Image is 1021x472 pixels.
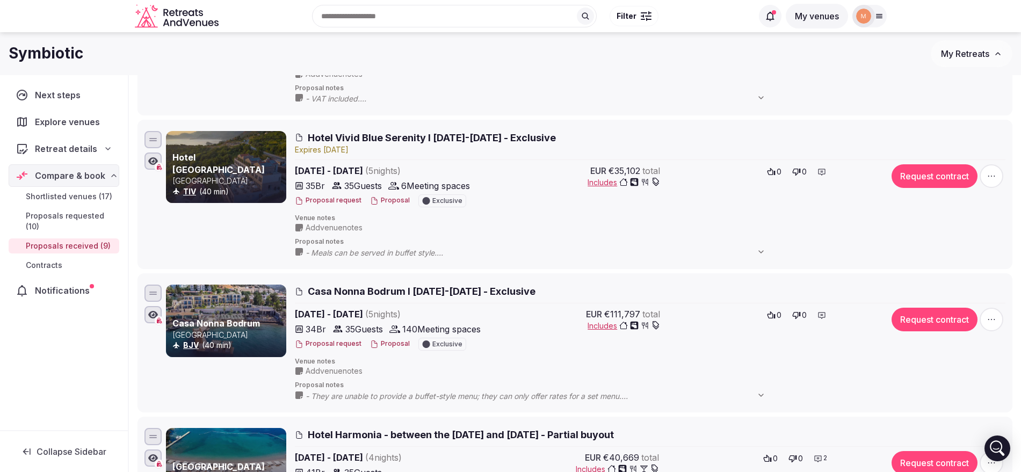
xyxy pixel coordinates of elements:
[641,451,659,464] span: total
[172,340,284,351] div: (40 min)
[642,164,660,177] span: total
[365,309,401,319] span: ( 5 night s )
[35,142,97,155] span: Retreat details
[306,248,776,258] span: - Meals can be served in buffet style. - Regarding the menus, the hotel mentioned that they are h...
[35,284,94,297] span: Notifications
[26,260,62,271] span: Contracts
[588,321,660,331] button: Includes
[773,453,778,464] span: 0
[295,357,1005,366] span: Venue notes
[295,214,1005,223] span: Venue notes
[172,176,284,186] p: [GEOGRAPHIC_DATA]
[931,40,1012,67] button: My Retreats
[306,366,363,376] span: Add venue notes
[610,6,658,26] button: Filter
[135,4,221,28] a: Visit the homepage
[308,131,556,144] span: Hotel Vivid Blue Serenity I [DATE]-[DATE] - Exclusive
[609,164,640,177] span: €35,102
[172,330,284,340] p: [GEOGRAPHIC_DATA]
[295,308,484,321] span: [DATE] - [DATE]
[764,308,785,323] button: 0
[26,191,112,202] span: Shortlisted venues (17)
[789,164,810,179] button: 0
[984,435,1010,461] div: Open Intercom Messenger
[590,164,606,177] span: EUR
[892,308,977,331] button: Request contract
[9,111,119,133] a: Explore venues
[295,381,1005,390] span: Proposal notes
[760,451,781,466] button: 0
[295,144,1005,155] div: Expire s [DATE]
[295,451,484,464] span: [DATE] - [DATE]
[183,340,199,351] button: BJV
[37,446,106,457] span: Collapse Sidebar
[172,461,265,472] a: [GEOGRAPHIC_DATA]
[786,4,848,28] button: My venues
[401,179,470,192] span: 6 Meeting spaces
[183,340,199,350] a: BJV
[9,258,119,273] a: Contracts
[35,169,105,182] span: Compare & book
[345,323,383,336] span: 35 Guests
[26,210,115,232] span: Proposals requested (10)
[402,323,481,336] span: 140 Meeting spaces
[617,11,636,21] span: Filter
[183,187,196,196] a: TIV
[777,310,781,321] span: 0
[370,339,410,348] button: Proposal
[9,43,83,64] h1: Symbiotic
[306,323,326,336] span: 34 Br
[798,453,803,464] span: 0
[777,166,781,177] span: 0
[892,164,977,188] button: Request contract
[764,164,785,179] button: 0
[183,186,196,197] button: TIV
[432,198,462,204] span: Exclusive
[365,452,402,463] span: ( 4 night s )
[306,222,363,233] span: Add venue notes
[295,339,361,348] button: Proposal request
[172,186,284,197] div: (40 min)
[585,451,601,464] span: EUR
[786,11,848,21] a: My venues
[35,115,104,128] span: Explore venues
[941,48,989,59] span: My Retreats
[789,308,810,323] button: 0
[802,166,807,177] span: 0
[9,440,119,463] button: Collapse Sidebar
[9,84,119,106] a: Next steps
[370,196,410,205] button: Proposal
[642,308,660,321] span: total
[344,179,382,192] span: 35 Guests
[603,451,639,464] span: €40,669
[306,179,325,192] span: 35 Br
[295,237,1005,246] span: Proposal notes
[306,391,776,402] span: - They are unable to provide a buffet-style menu; they can only offer rates for a set menu. - Ple...
[308,285,535,298] span: Casa Nonna Bodrum l [DATE]-[DATE] - Exclusive
[823,454,827,463] span: 2
[586,308,602,321] span: EUR
[295,84,1005,93] span: Proposal notes
[172,152,265,175] a: Hotel [GEOGRAPHIC_DATA]
[308,428,614,441] span: Hotel Harmonia - between the [DATE] and [DATE] - Partial buyout
[26,241,111,251] span: Proposals received (9)
[432,341,462,347] span: Exclusive
[604,308,640,321] span: €111,797
[9,189,119,204] a: Shortlisted venues (17)
[172,318,260,329] a: Casa Nonna Bodrum
[295,164,484,177] span: [DATE] - [DATE]
[35,89,85,101] span: Next steps
[856,9,871,24] img: marina
[365,165,401,176] span: ( 5 night s )
[802,310,807,321] span: 0
[9,238,119,253] a: Proposals received (9)
[9,279,119,302] a: Notifications
[785,451,806,466] button: 0
[306,93,776,104] span: - VAT included. - Lunch and dinner will not be served buffet-style, but the culinary team will of...
[9,208,119,234] a: Proposals requested (10)
[295,196,361,205] button: Proposal request
[588,177,660,188] button: Includes
[135,4,221,28] svg: Retreats and Venues company logo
